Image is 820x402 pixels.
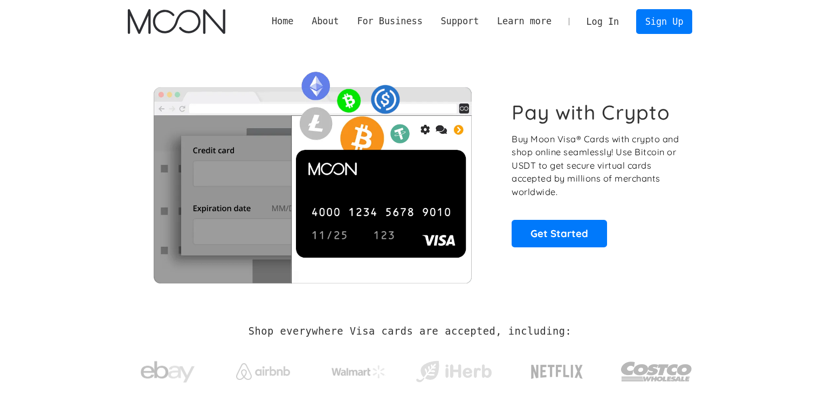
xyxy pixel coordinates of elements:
img: Moon Cards let you spend your crypto anywhere Visa is accepted. [128,64,497,283]
h2: Shop everywhere Visa cards are accepted, including: [249,325,571,337]
a: Walmart [318,355,398,384]
div: For Business [357,15,422,28]
img: Costco [621,351,693,392]
div: About [302,15,348,28]
a: Log In [577,10,628,33]
div: Learn more [497,15,552,28]
a: iHerb [414,347,494,391]
img: Airbnb [236,363,290,380]
a: Costco [621,341,693,397]
div: For Business [348,15,432,28]
img: Walmart [332,365,385,378]
div: Support [440,15,479,28]
a: Sign Up [636,9,692,33]
a: ebay [128,344,208,394]
img: ebay [141,355,195,389]
p: Buy Moon Visa® Cards with crypto and shop online seamlessly! Use Bitcoin or USDT to get secure vi... [512,133,680,199]
h1: Pay with Crypto [512,100,670,124]
div: Support [432,15,488,28]
img: iHerb [414,358,494,386]
div: Learn more [488,15,561,28]
a: Netflix [509,348,605,391]
img: Netflix [530,358,584,385]
a: Get Started [512,220,607,247]
div: About [312,15,339,28]
a: home [128,9,225,34]
a: Airbnb [223,352,303,385]
img: Moon Logo [128,9,225,34]
a: Home [263,15,302,28]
